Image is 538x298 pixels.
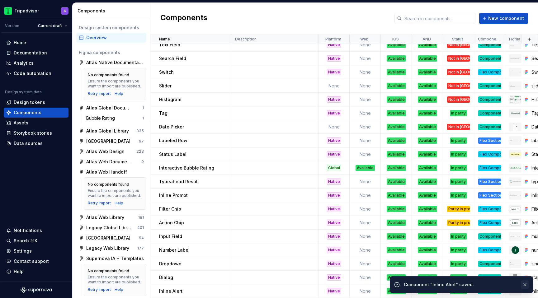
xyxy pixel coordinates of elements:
[88,287,111,292] button: Retry import
[350,257,381,271] td: None
[350,175,381,189] td: None
[327,233,341,240] div: Native
[86,148,125,155] div: Atlas Web Design
[350,52,381,65] td: None
[418,124,437,130] div: Available
[478,247,501,253] div: Flex Component
[387,69,406,75] div: Available
[418,261,437,267] div: Available
[21,287,52,293] svg: Supernova Logo
[159,206,181,212] p: Filter Chip
[88,201,111,206] button: Retry import
[478,110,501,116] div: Component
[159,83,172,89] p: Slider
[38,23,62,28] span: Current draft
[4,267,68,277] button: Help
[159,274,173,281] p: Dialog
[35,21,70,30] button: Current draft
[418,165,437,171] div: Available
[159,137,187,144] p: Labeled Row
[418,69,437,75] div: Available
[4,108,68,118] a: Components
[447,96,470,103] div: Not in [GEOGRAPHIC_DATA]
[14,109,41,116] div: Components
[14,238,37,244] div: Search ⌘K
[450,151,467,157] div: In parity
[88,188,142,198] div: Ensure the components you want to import are published.
[418,206,437,212] div: Available
[327,288,341,294] div: Native
[76,167,146,177] a: Atlas Web Handoff
[76,212,146,222] a: Atlas Web Library181
[387,261,406,267] div: Available
[142,116,144,121] div: 1
[418,233,437,240] div: Available
[4,138,68,148] a: Data sources
[478,69,501,75] div: Flex Component
[14,70,51,77] div: Code automation
[447,69,470,75] div: Not in [GEOGRAPHIC_DATA]
[402,13,475,24] input: Search in components...
[115,91,123,96] a: Help
[86,159,133,165] div: Atlas Web Documentation
[76,233,146,243] a: [GEOGRAPHIC_DATA]94
[513,123,517,131] img: Date Picker
[350,93,381,106] td: None
[450,179,467,185] div: In parity
[14,140,43,147] div: Data sources
[387,124,406,130] div: Available
[4,256,68,266] button: Contact support
[350,134,381,147] td: None
[478,124,501,130] div: Component
[78,8,148,14] div: Components
[159,124,184,130] p: Date Picker
[327,165,341,171] div: Global
[418,42,437,48] div: Available
[160,13,207,24] h2: Components
[159,110,168,116] p: Tag
[478,206,501,212] div: Flex Component
[159,261,182,267] p: Dropdown
[478,96,501,103] div: Component
[86,35,144,41] div: Overview
[14,8,39,14] div: Tripadvisor
[510,152,521,156] img: Status Label
[319,79,350,93] td: None
[14,50,47,56] div: Documentation
[478,55,501,62] div: Component
[387,192,406,198] div: Available
[478,233,501,240] div: Component
[86,115,117,121] div: Bubble Rating
[4,118,68,128] a: Assets
[350,106,381,120] td: None
[478,37,500,42] p: Component type
[450,137,467,144] div: In parity
[159,69,174,75] p: Switch
[76,254,146,263] a: Supernova IA + Templates
[447,55,470,62] div: Not in [GEOGRAPHIC_DATA]
[387,220,406,226] div: Available
[356,165,375,171] div: Available
[14,248,32,254] div: Settings
[447,220,470,226] div: Parity in progress
[512,246,519,254] img: number label
[327,206,341,212] div: Native
[76,126,146,136] a: Atlas Global Library335
[86,245,129,251] div: Legacy Web Library
[76,58,146,68] a: Altas Native Documentation
[350,216,381,230] td: None
[86,59,144,66] div: Altas Native Documentation
[4,246,68,256] a: Settings
[86,214,124,221] div: Atlas Web Library
[327,261,341,267] div: Native
[478,261,501,267] div: Component
[159,247,190,253] p: Number Label
[79,25,144,31] div: Design system components
[478,192,501,198] div: Flex Section
[4,48,68,58] a: Documentation
[510,111,521,115] img: Tag
[510,167,521,169] img: Interactive Bubble Rating
[14,120,28,126] div: Assets
[327,247,341,253] div: Native
[64,8,66,13] div: K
